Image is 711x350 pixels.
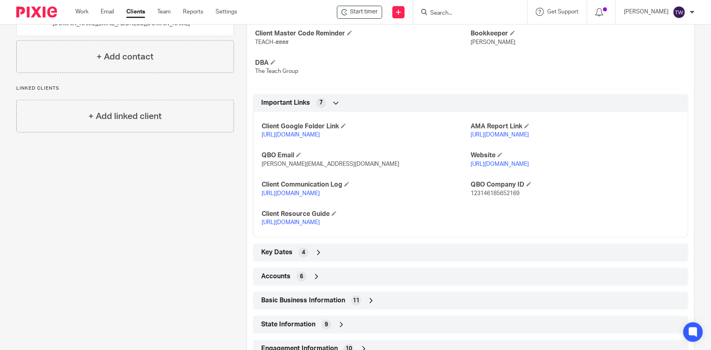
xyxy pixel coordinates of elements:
[16,85,234,92] p: Linked clients
[261,320,315,329] span: State Information
[261,99,310,107] span: Important Links
[16,7,57,18] img: Pixie
[302,249,305,257] span: 4
[97,51,154,63] h4: + Add contact
[319,99,323,107] span: 7
[157,8,171,16] a: Team
[673,6,686,19] img: svg%3E
[262,161,399,167] span: [PERSON_NAME][EMAIL_ADDRESS][DOMAIN_NAME]
[337,6,382,19] div: The Teach Group LLC
[262,210,471,218] h4: Client Resource Guide
[353,297,359,305] span: 11
[101,8,114,16] a: Email
[262,191,320,196] a: [URL][DOMAIN_NAME]
[255,40,288,45] span: TEACH-####
[216,8,237,16] a: Settings
[471,40,515,45] span: [PERSON_NAME]
[255,29,471,38] h4: Client Master Code Reminder
[471,151,680,160] h4: Website
[471,132,529,138] a: [URL][DOMAIN_NAME]
[429,10,503,17] input: Search
[183,8,203,16] a: Reports
[262,181,471,189] h4: Client Communication Log
[547,9,579,15] span: Get Support
[300,273,303,281] span: 6
[325,321,328,329] span: 9
[261,272,291,281] span: Accounts
[262,220,320,225] a: [URL][DOMAIN_NAME]
[471,181,680,189] h4: QBO Company ID
[262,122,471,131] h4: Client Google Folder Link
[624,8,669,16] p: [PERSON_NAME]
[261,296,345,305] span: Basic Business Information
[88,110,162,123] h4: + Add linked client
[471,191,519,196] span: 123146185652169
[262,151,471,160] h4: QBO Email
[75,8,88,16] a: Work
[261,248,293,257] span: Key Dates
[471,161,529,167] a: [URL][DOMAIN_NAME]
[255,68,298,74] span: The Teach Group
[350,8,378,16] span: Start timer
[262,132,320,138] a: [URL][DOMAIN_NAME]
[126,8,145,16] a: Clients
[471,122,680,131] h4: AMA Report Link
[255,59,471,67] h4: DBA
[471,29,686,38] h4: Bookkeeper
